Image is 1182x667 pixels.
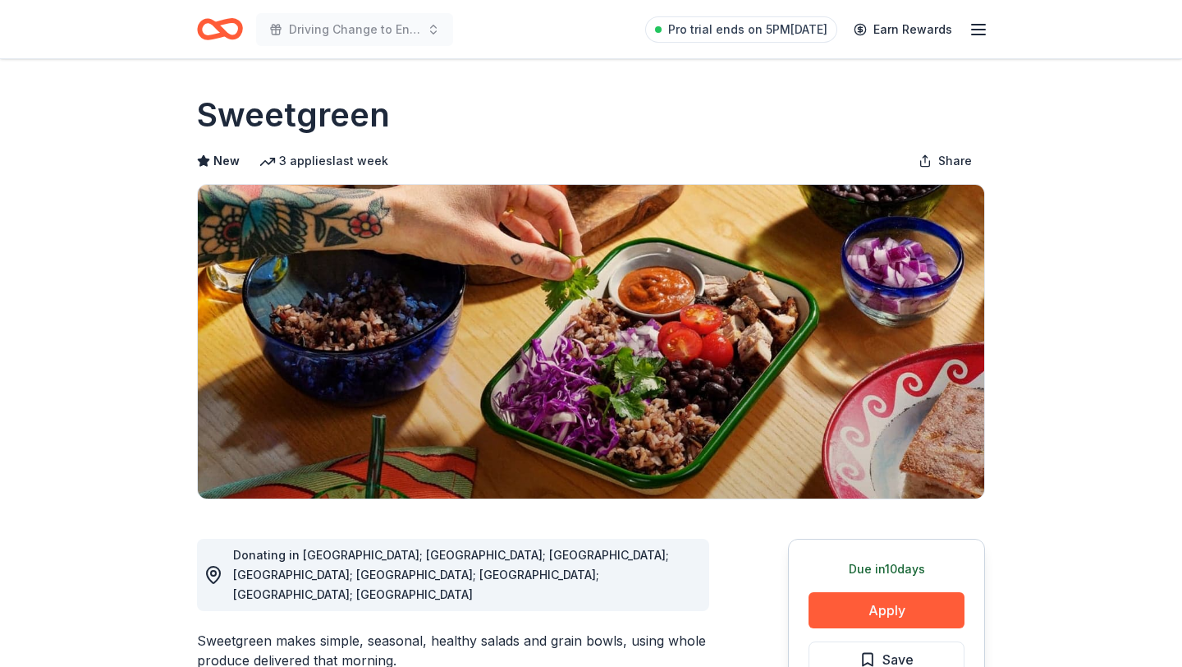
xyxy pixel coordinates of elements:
[809,592,964,628] button: Apply
[905,145,985,177] button: Share
[198,185,984,499] img: Image for Sweetgreen
[668,20,827,39] span: Pro trial ends on 5PM[DATE]
[259,151,388,171] div: 3 applies last week
[844,15,962,44] a: Earn Rewards
[645,16,837,43] a: Pro trial ends on 5PM[DATE]
[938,151,972,171] span: Share
[289,20,420,39] span: Driving Change to End Domestic Violence
[197,10,243,48] a: Home
[809,559,964,579] div: Due in 10 days
[233,548,669,601] span: Donating in [GEOGRAPHIC_DATA]; [GEOGRAPHIC_DATA]; [GEOGRAPHIC_DATA]; [GEOGRAPHIC_DATA]; [GEOGRAPH...
[213,151,240,171] span: New
[256,13,453,46] button: Driving Change to End Domestic Violence
[197,92,390,138] h1: Sweetgreen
